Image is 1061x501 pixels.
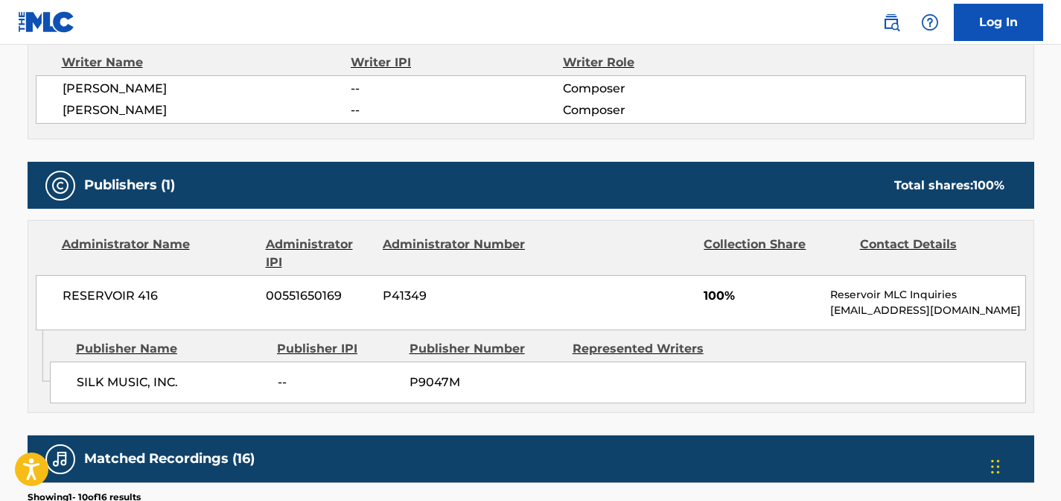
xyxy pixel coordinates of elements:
[704,287,819,305] span: 100%
[987,429,1061,501] iframe: Chat Widget
[351,101,562,119] span: --
[77,374,267,391] span: SILK MUSIC, INC.
[63,287,255,305] span: RESERVOIR 416
[704,236,848,271] div: Collection Share
[383,287,527,305] span: P41349
[351,54,563,72] div: Writer IPI
[51,450,69,468] img: Matched Recordings
[76,340,266,358] div: Publisher Name
[991,444,1000,489] div: Drag
[84,177,175,194] h5: Publishers (1)
[954,4,1043,41] a: Log In
[266,236,372,271] div: Administrator IPI
[62,236,255,271] div: Administrator Name
[266,287,372,305] span: 00551650169
[63,80,351,98] span: [PERSON_NAME]
[876,7,906,37] a: Public Search
[383,236,527,271] div: Administrator Number
[351,80,562,98] span: --
[830,287,1025,303] p: Reservoir MLC Inquiries
[894,177,1004,195] div: Total shares:
[84,450,255,467] h5: Matched Recordings (16)
[830,303,1025,318] p: [EMAIL_ADDRESS][DOMAIN_NAME]
[563,80,756,98] span: Composer
[915,7,945,37] div: Help
[882,13,900,31] img: search
[563,54,756,72] div: Writer Role
[62,54,351,72] div: Writer Name
[410,374,561,391] span: P9047M
[51,177,69,195] img: Publishers
[973,178,1004,192] span: 100 %
[18,11,75,33] img: MLC Logo
[573,340,724,358] div: Represented Writers
[860,236,1004,271] div: Contact Details
[63,101,351,119] span: [PERSON_NAME]
[563,101,756,119] span: Composer
[921,13,939,31] img: help
[277,340,398,358] div: Publisher IPI
[410,340,561,358] div: Publisher Number
[278,374,398,391] span: --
